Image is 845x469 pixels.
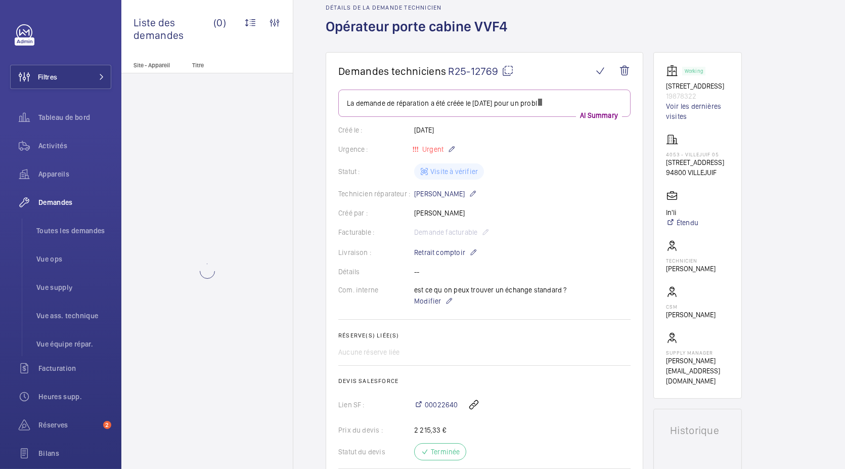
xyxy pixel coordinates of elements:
span: Réserves [38,420,99,430]
h1: Historique [670,425,725,436]
p: [PERSON_NAME] [666,264,716,274]
span: Toutes les demandes [36,226,111,236]
p: Titre [192,62,259,69]
span: Filtres [38,72,57,82]
img: elevator.svg [666,65,682,77]
p: AI Summary [576,110,622,120]
p: [STREET_ADDRESS] [666,157,724,167]
span: 2 [103,421,111,429]
span: Vue ops [36,254,111,264]
span: Heures supp. [38,392,111,402]
button: Filtres [10,65,111,89]
p: Technicien [666,258,716,264]
h2: Réserve(s) liée(s) [338,332,631,339]
a: Étendu [666,218,698,228]
span: Urgent [420,145,443,153]
span: Vue supply [36,282,111,292]
p: [STREET_ADDRESS] [666,81,729,91]
span: Modifier [414,296,441,306]
p: [PERSON_NAME][EMAIL_ADDRESS][DOMAIN_NAME] [666,356,729,386]
p: 19878322 [666,91,729,101]
a: Voir les dernières visites [666,101,729,121]
p: La demande de réparation a été créée le [DATE] pour un probl [347,98,622,108]
p: [PERSON_NAME] [414,188,477,200]
p: Working [685,69,703,73]
p: 4053 - VILLEJUIF 05 [666,151,724,157]
h2: Détails de la demande technicien [326,4,513,11]
p: Site - Appareil [121,62,188,69]
span: Demandes techniciens [338,65,446,77]
span: Facturation [38,363,111,373]
p: In'li [666,207,698,218]
span: Appareils [38,169,111,179]
p: Retrait comptoir [414,246,477,259]
a: 00022640 [414,400,458,410]
p: Supply manager [666,350,729,356]
span: Liste des demandes [134,16,213,41]
span: Vue ass. technique [36,311,111,321]
p: [PERSON_NAME] [666,310,716,320]
span: R25-12769 [448,65,514,77]
h1: Opérateur porte cabine VVF4 [326,17,513,52]
span: Activités [38,141,111,151]
h2: Devis Salesforce [338,377,631,385]
span: Bilans [38,448,111,458]
p: 94800 VILLEJUIF [666,167,724,178]
p: CSM [666,304,716,310]
span: 00022640 [425,400,458,410]
span: Tableau de bord [38,112,111,122]
span: Vue équipe répar. [36,339,111,349]
span: Demandes [38,197,111,207]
